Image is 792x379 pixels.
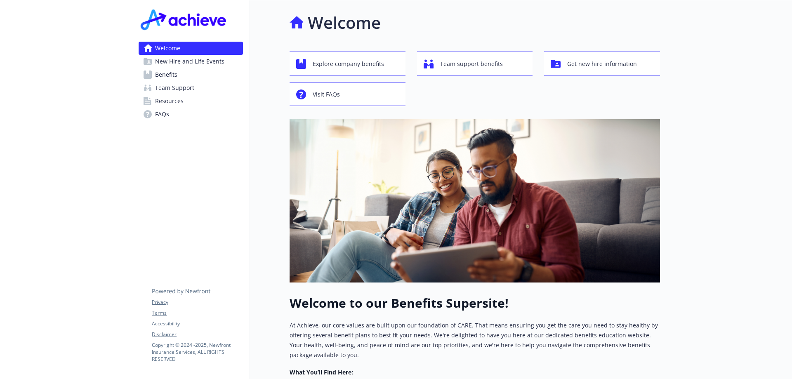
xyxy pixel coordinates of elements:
span: Explore company benefits [313,56,384,72]
h1: Welcome [308,10,381,35]
img: overview page banner [290,119,660,282]
span: Get new hire information [567,56,637,72]
p: At Achieve, our core values are built upon our foundation of CARE. That means ensuring you get th... [290,320,660,360]
a: Team Support [139,81,243,94]
a: Benefits [139,68,243,81]
a: Privacy [152,299,243,306]
strong: What You’ll Find Here: [290,368,353,376]
span: New Hire and Life Events [155,55,224,68]
button: Explore company benefits [290,52,405,75]
span: FAQs [155,108,169,121]
button: Get new hire information [544,52,660,75]
h1: Welcome to our Benefits Supersite! [290,296,660,311]
a: Disclaimer [152,331,243,338]
span: Welcome [155,42,180,55]
p: Copyright © 2024 - 2025 , Newfront Insurance Services, ALL RIGHTS RESERVED [152,341,243,363]
span: Resources [155,94,184,108]
a: Accessibility [152,320,243,327]
button: Team support benefits [417,52,533,75]
a: FAQs [139,108,243,121]
a: Resources [139,94,243,108]
a: New Hire and Life Events [139,55,243,68]
span: Team Support [155,81,194,94]
a: Terms [152,309,243,317]
span: Visit FAQs [313,87,340,102]
span: Benefits [155,68,177,81]
span: Team support benefits [440,56,503,72]
a: Welcome [139,42,243,55]
button: Visit FAQs [290,82,405,106]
